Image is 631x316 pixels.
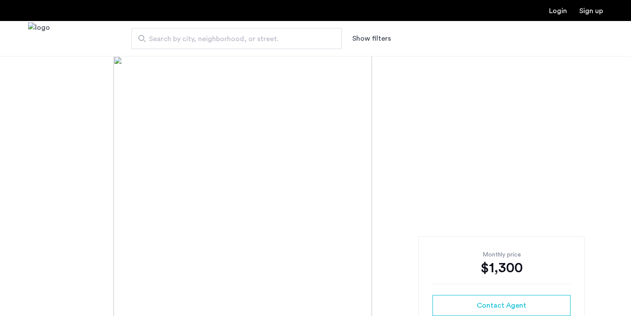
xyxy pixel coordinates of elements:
a: Cazamio Logo [28,22,50,55]
input: Apartment Search [131,28,342,49]
span: Search by city, neighborhood, or street. [149,34,317,44]
span: Contact Agent [477,300,526,311]
div: Monthly price [432,250,571,259]
button: Show or hide filters [352,33,391,44]
div: $1,300 [432,259,571,277]
button: button [432,295,571,316]
img: logo [28,22,50,55]
a: Login [549,7,567,14]
a: Registration [579,7,603,14]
